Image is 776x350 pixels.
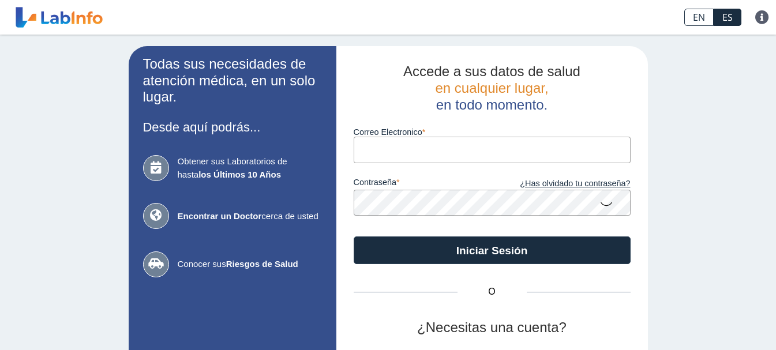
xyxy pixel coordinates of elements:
[198,170,281,179] b: los Últimos 10 Años
[143,120,322,134] h3: Desde aquí podrás...
[178,258,322,271] span: Conocer sus
[435,80,548,96] span: en cualquier lugar,
[178,210,322,223] span: cerca de usted
[178,155,322,181] span: Obtener sus Laboratorios de hasta
[684,9,714,26] a: EN
[458,285,527,299] span: O
[714,9,741,26] a: ES
[143,56,322,106] h2: Todas sus necesidades de atención médica, en un solo lugar.
[226,259,298,269] b: Riesgos de Salud
[436,97,548,112] span: en todo momento.
[354,127,631,137] label: Correo Electronico
[492,178,631,190] a: ¿Has olvidado tu contraseña?
[354,178,492,190] label: contraseña
[354,319,631,336] h2: ¿Necesitas una cuenta?
[354,236,631,264] button: Iniciar Sesión
[178,211,262,221] b: Encontrar un Doctor
[403,63,580,79] span: Accede a sus datos de salud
